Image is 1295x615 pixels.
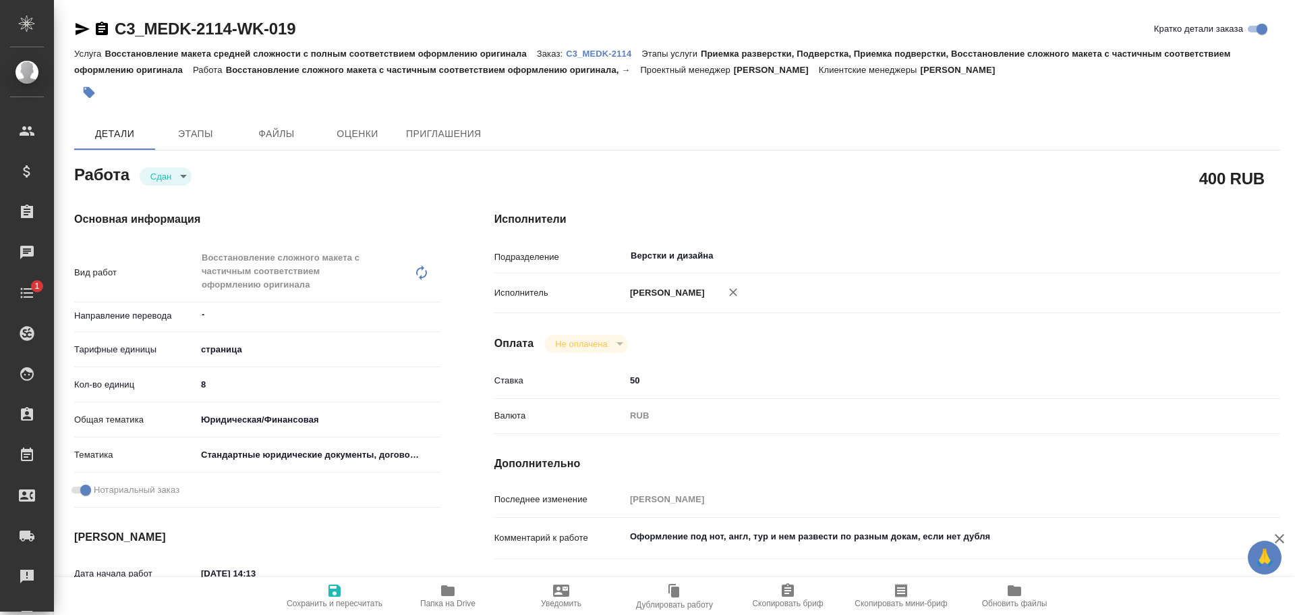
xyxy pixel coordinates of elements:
[74,78,104,107] button: Добавить тэг
[920,65,1005,75] p: [PERSON_NAME]
[278,577,391,615] button: Сохранить и пересчитать
[3,276,51,310] a: 1
[287,599,382,608] span: Сохранить и пересчитать
[494,336,534,352] h4: Оплата
[494,531,625,545] p: Комментарий к работе
[1199,167,1265,190] h2: 400 RUB
[819,65,921,75] p: Клиентские менеджеры
[544,335,627,353] div: Сдан
[74,448,196,462] p: Тематика
[226,65,641,75] p: Восстановление сложного макета с частичным соответствием оформлению оригинала, →
[718,277,748,307] button: Удалить исполнителя
[625,525,1215,548] textarea: Оформление под нот, англ, тур и нем развести по разным докам, если нет дубля
[855,599,947,608] span: Скопировать мини-бриф
[74,529,440,545] h4: [PERSON_NAME]
[196,444,440,466] div: Стандартные юридические документы, договоры, уставы
[244,126,309,142] span: Файлы
[625,286,705,300] p: [PERSON_NAME]
[325,126,390,142] span: Оценки
[74,161,129,186] h2: Работа
[844,577,958,615] button: Скопировать мини-бриф
[494,374,625,387] p: Ставка
[734,65,819,75] p: [PERSON_NAME]
[193,65,226,75] p: Работа
[494,409,625,423] p: Валюта
[641,49,701,59] p: Этапы услуги
[1154,22,1243,36] span: Кратко детали заказа
[94,21,110,37] button: Скопировать ссылку
[74,266,196,279] p: Вид работ
[105,49,536,59] p: Восстановление макета средней сложности с полным соответствием оформлению оригинала
[196,338,440,361] div: страница
[74,567,196,581] p: Дата начала работ
[82,126,147,142] span: Детали
[640,65,733,75] p: Проектный менеджер
[406,126,482,142] span: Приглашения
[74,343,196,356] p: Тарифные единицы
[433,313,436,316] button: Open
[636,600,713,610] span: Дублировать работу
[494,211,1280,228] h4: Исполнители
[74,309,196,323] p: Направление перевода
[505,577,618,615] button: Уведомить
[982,599,1047,608] span: Обновить файлы
[551,338,611,350] button: Не оплачена
[74,49,105,59] p: Услуга
[1248,541,1282,574] button: 🙏
[94,483,179,497] span: Нотариальный заказ
[494,286,625,300] p: Исполнитель
[618,577,731,615] button: Дублировать работу
[26,279,47,293] span: 1
[731,577,844,615] button: Скопировать бриф
[541,599,581,608] span: Уведомить
[74,413,196,427] p: Общая тематика
[537,49,566,59] p: Заказ:
[391,577,505,615] button: Папка на Drive
[494,250,625,264] p: Подразделение
[625,371,1215,390] input: ✎ Введи что-нибудь
[146,171,175,182] button: Сдан
[74,211,440,228] h4: Основная информация
[625,489,1215,509] input: Пустое поле
[1207,255,1210,257] button: Open
[74,378,196,392] p: Кол-во единиц
[196,375,440,394] input: ✎ Введи что-нибудь
[74,21,90,37] button: Скопировать ссылку для ЯМессенджера
[625,404,1215,427] div: RUB
[494,493,625,506] p: Последнее изменение
[196,408,440,431] div: Юридическая/Финансовая
[420,599,476,608] span: Папка на Drive
[196,564,314,583] input: ✎ Введи что-нибудь
[163,126,228,142] span: Этапы
[958,577,1071,615] button: Обновить файлы
[140,167,192,186] div: Сдан
[566,47,641,59] a: C3_MEDK-2114
[1253,543,1276,572] span: 🙏
[115,20,295,38] a: C3_MEDK-2114-WK-019
[752,599,823,608] span: Скопировать бриф
[566,49,641,59] p: C3_MEDK-2114
[494,456,1280,472] h4: Дополнительно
